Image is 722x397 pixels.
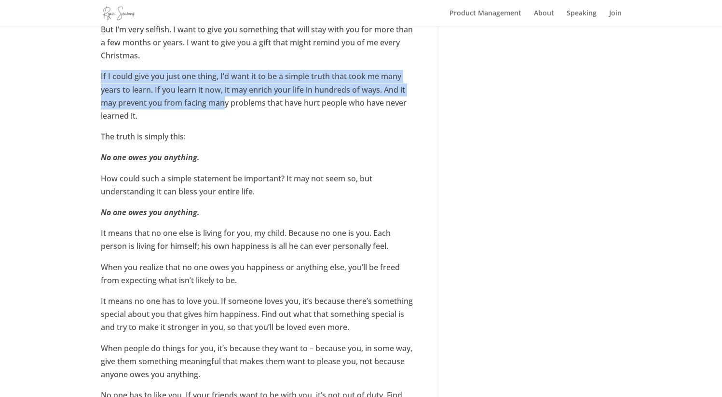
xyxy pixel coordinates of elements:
p: When you realize that no one owes you happiness or anything else, you’ll be freed from expecting ... [101,261,414,295]
p: But I’m very selfish. I want to give you something that will stay with you for more than a few mo... [101,23,414,70]
p: It means no one has to love you. If someone loves you, it’s because there’s something special abo... [101,295,414,342]
p: How could such a simple statement be important? It may not seem so, but understanding it can bles... [101,172,414,206]
a: About [534,10,554,26]
p: When people do things for you, it’s because they want to – because you, in some way, give them so... [101,342,414,389]
a: Speaking [567,10,597,26]
img: ryanseamons.com [103,6,135,20]
a: Join [609,10,622,26]
a: Product Management [450,10,521,26]
p: The truth is simply this: [101,130,414,151]
strong: No one owes you anything. [101,152,200,163]
p: If I could give you just one thing, I’d want it to be a simple truth that took me many years to l... [101,70,414,130]
p: It means that no one else is living for you, my child. Because no one is you. Each person is livi... [101,227,414,260]
strong: No one owes you anything. [101,207,200,218]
